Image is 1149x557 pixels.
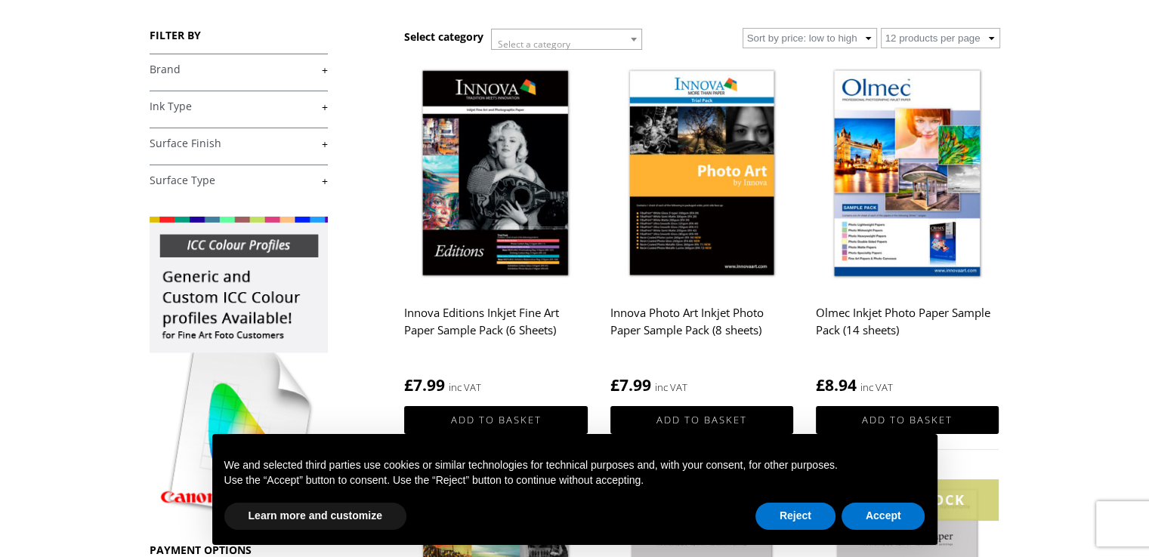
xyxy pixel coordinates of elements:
[743,28,877,48] select: Shop order
[816,406,999,434] a: Add to basket: “Olmec Inkjet Photo Paper Sample Pack (14 sheets)”
[842,503,925,530] button: Accept
[655,379,687,396] strong: inc VAT
[610,374,619,395] span: £
[404,60,587,396] a: Innova Editions Inkjet Fine Art Paper Sample Pack (6 Sheets) £7.99 inc VAT
[150,91,328,121] h4: Ink Type
[610,406,793,434] a: Add to basket: “Innova Photo Art Inkjet Photo Paper Sample Pack (8 sheets)”
[755,503,835,530] button: Reject
[816,60,999,396] a: Olmec Inkjet Photo Paper Sample Pack (14 sheets) £8.94 inc VAT
[860,379,893,396] strong: inc VAT
[224,473,925,488] p: Use the “Accept” button to consent. Use the “Reject” button to continue without accepting.
[816,374,825,395] span: £
[150,128,328,158] h4: Surface Finish
[404,29,483,44] h3: Select category
[150,100,328,114] a: +
[150,217,328,512] img: promo
[150,54,328,84] h4: Brand
[498,38,570,51] span: Select a category
[610,60,793,396] a: Innova Photo Art Inkjet Photo Paper Sample Pack (8 sheets) £7.99 inc VAT
[150,543,328,557] h3: PAYMENT OPTIONS
[610,299,793,359] h2: Innova Photo Art Inkjet Photo Paper Sample Pack (8 sheets)
[224,458,925,473] p: We and selected third parties use cookies or similar technologies for technical purposes and, wit...
[150,174,328,188] a: +
[150,165,328,195] h4: Surface Type
[610,60,793,289] img: Innova Photo Art Inkjet Photo Paper Sample Pack (8 sheets)
[404,374,413,395] span: £
[449,379,481,396] strong: inc VAT
[404,299,587,359] h2: Innova Editions Inkjet Fine Art Paper Sample Pack (6 Sheets)
[816,60,999,289] img: Olmec Inkjet Photo Paper Sample Pack (14 sheets)
[150,137,328,151] a: +
[610,374,651,395] bdi: 7.99
[404,60,587,289] img: Innova Editions Inkjet Fine Art Paper Sample Pack (6 Sheets)
[224,503,406,530] button: Learn more and customize
[404,406,587,434] a: Add to basket: “Innova Editions Inkjet Fine Art Paper Sample Pack (6 Sheets)”
[816,299,999,359] h2: Olmec Inkjet Photo Paper Sample Pack (14 sheets)
[150,63,328,77] a: +
[150,28,328,42] h3: FILTER BY
[404,374,445,395] bdi: 7.99
[200,422,950,557] div: Notice
[816,374,857,395] bdi: 8.94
